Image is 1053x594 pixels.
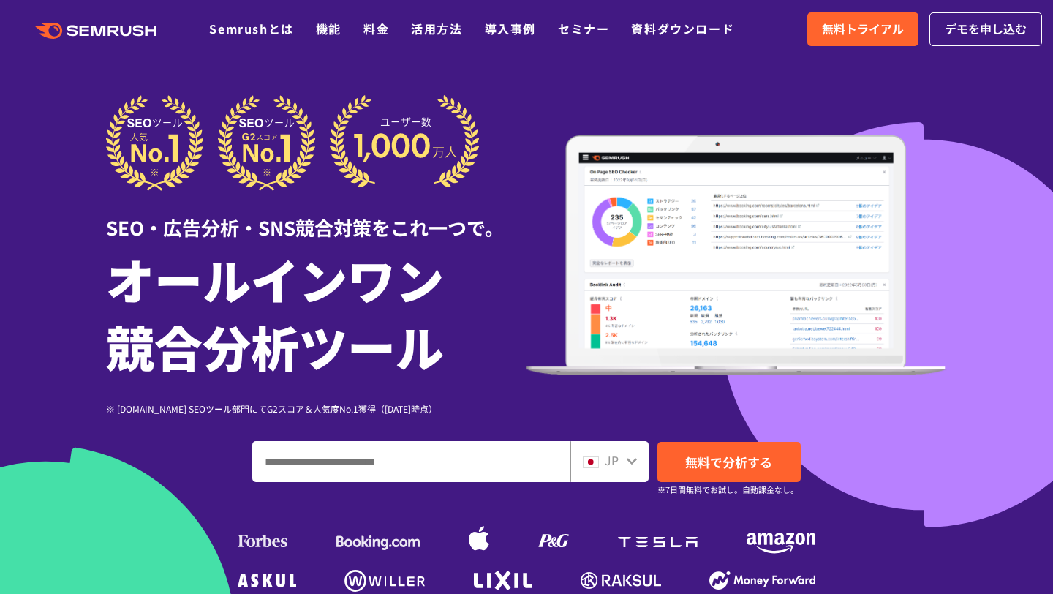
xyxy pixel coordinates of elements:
small: ※7日間無料でお試し。自動課金なし。 [657,483,799,497]
h1: オールインワン 競合分析ツール [106,245,526,380]
a: 無料トライアル [807,12,918,46]
a: Semrushとは [209,20,293,37]
a: 料金 [363,20,389,37]
span: JP [605,451,619,469]
a: セミナー [558,20,609,37]
div: ※ [DOMAIN_NAME] SEOツール部門にてG2スコア＆人気度No.1獲得（[DATE]時点） [106,402,526,416]
span: デモを申し込む [945,20,1027,39]
a: 機能 [316,20,341,37]
input: ドメイン、キーワードまたはURLを入力してください [253,442,570,481]
span: 無料トライアル [822,20,904,39]
a: 導入事例 [485,20,536,37]
div: SEO・広告分析・SNS競合対策をこれ一つで。 [106,191,526,241]
span: 無料で分析する [685,453,772,471]
a: デモを申し込む [929,12,1042,46]
a: 無料で分析する [657,442,801,482]
a: 活用方法 [411,20,462,37]
a: 資料ダウンロード [631,20,734,37]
